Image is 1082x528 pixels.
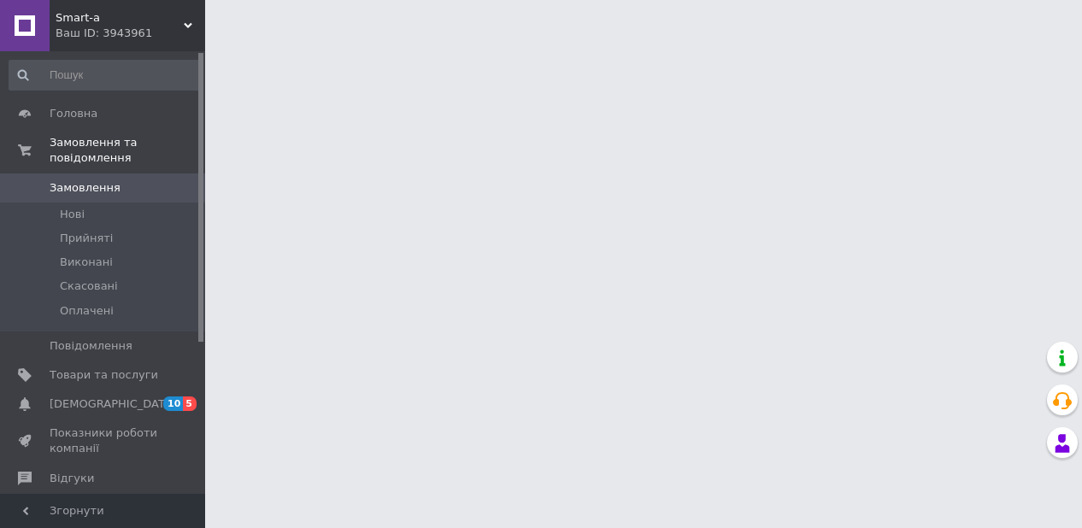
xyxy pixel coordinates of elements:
span: Виконані [60,255,113,270]
span: Показники роботи компанії [50,425,158,456]
span: Товари та послуги [50,367,158,383]
span: Повідомлення [50,338,132,354]
span: Відгуки [50,471,94,486]
span: Скасовані [60,279,118,294]
span: 5 [183,396,197,411]
span: Оплачені [60,303,114,319]
div: Ваш ID: 3943961 [56,26,205,41]
span: Прийняті [60,231,113,246]
span: [DEMOGRAPHIC_DATA] [50,396,176,412]
input: Пошук [9,60,201,91]
span: Smart-a [56,10,184,26]
span: Замовлення та повідомлення [50,135,205,166]
span: Нові [60,207,85,222]
span: 10 [163,396,183,411]
span: Головна [50,106,97,121]
span: Замовлення [50,180,121,196]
